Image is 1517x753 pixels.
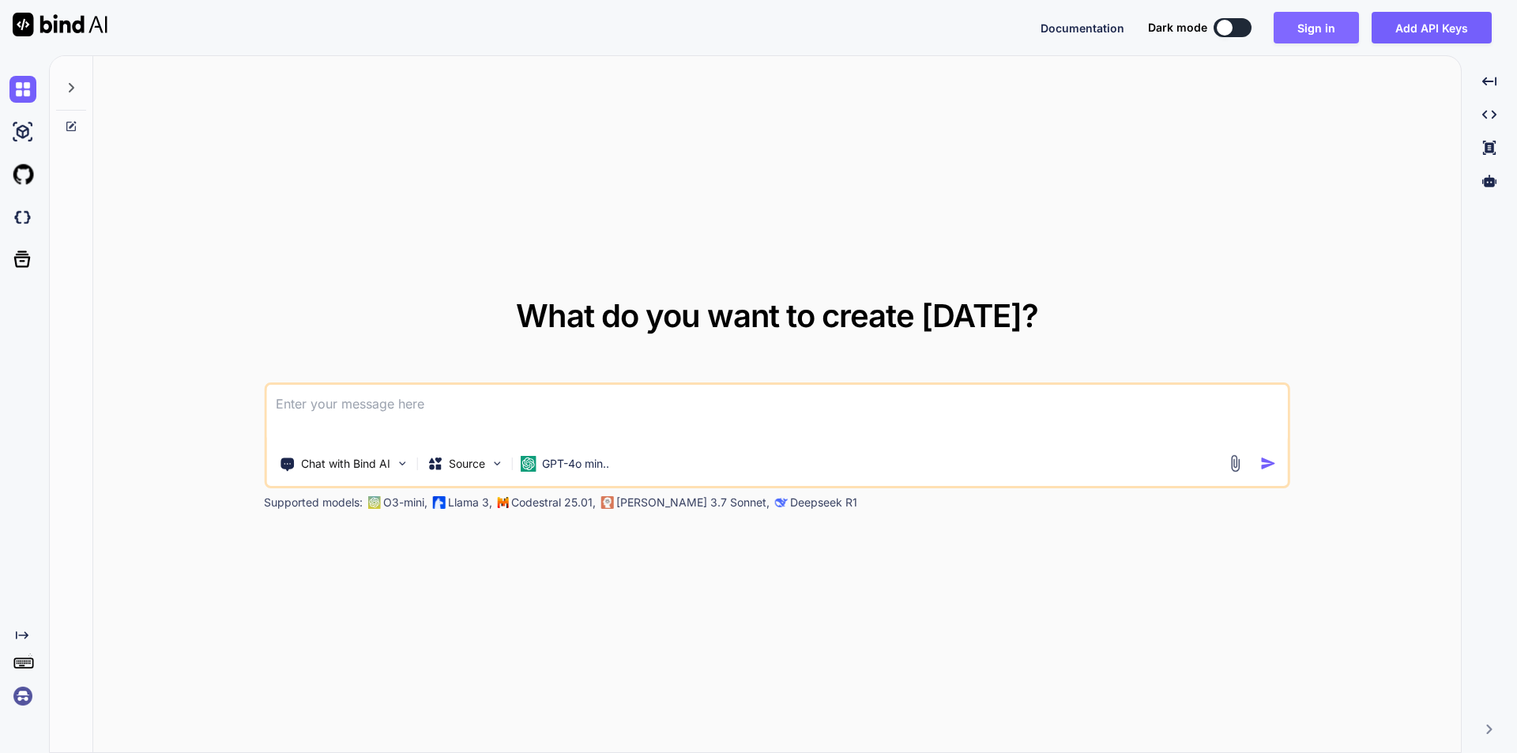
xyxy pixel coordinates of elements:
img: claude [774,496,787,509]
img: attachment [1226,454,1244,473]
p: Llama 3, [448,495,492,510]
img: Bind AI [13,13,107,36]
p: Source [449,456,485,472]
button: Sign in [1274,12,1359,43]
span: Dark mode [1148,20,1207,36]
img: GPT-4 [367,496,380,509]
img: Pick Models [490,457,503,470]
img: claude [600,496,613,509]
img: Mistral-AI [497,497,508,508]
p: Supported models: [264,495,363,510]
p: O3-mini, [383,495,427,510]
img: darkCloudIdeIcon [9,204,36,231]
img: chat [9,76,36,103]
button: Documentation [1041,20,1124,36]
span: Documentation [1041,21,1124,35]
img: GPT-4o mini [520,456,536,472]
img: signin [9,683,36,710]
p: Chat with Bind AI [301,456,390,472]
p: Codestral 25.01, [511,495,596,510]
img: icon [1260,455,1277,472]
img: Pick Tools [395,457,408,470]
p: Deepseek R1 [790,495,857,510]
img: ai-studio [9,119,36,145]
img: Llama2 [432,496,445,509]
img: githubLight [9,161,36,188]
span: What do you want to create [DATE]? [516,296,1038,335]
p: [PERSON_NAME] 3.7 Sonnet, [616,495,770,510]
p: GPT-4o min.. [542,456,609,472]
button: Add API Keys [1372,12,1492,43]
